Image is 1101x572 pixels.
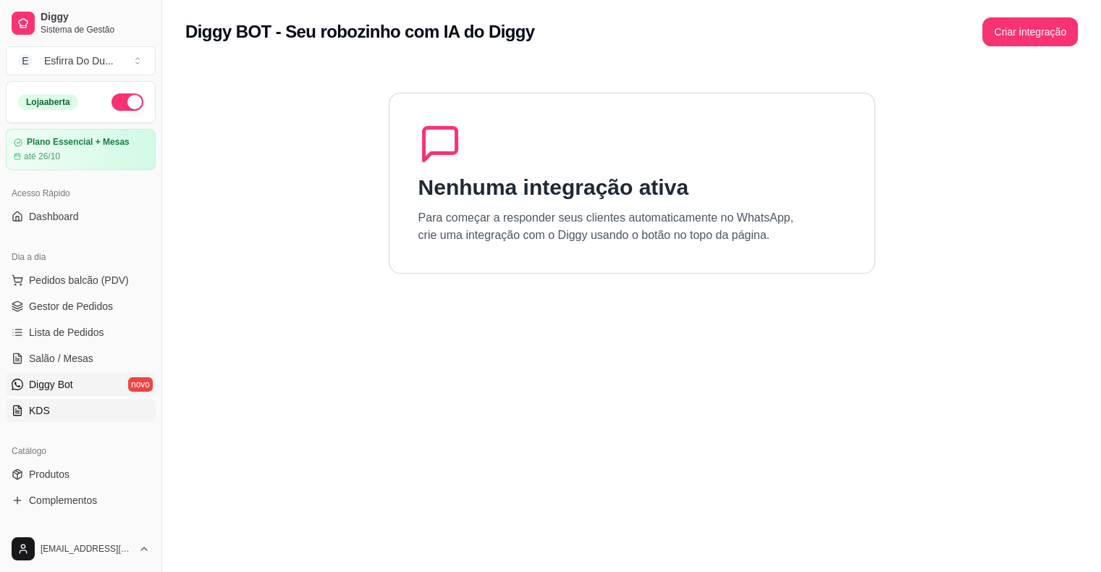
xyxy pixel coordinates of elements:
a: Dashboard [6,205,156,228]
p: Para começar a responder seus clientes automaticamente no WhatsApp, crie uma integração com o Dig... [418,209,794,244]
span: Pedidos balcão (PDV) [29,273,129,287]
span: Diggy [41,11,150,24]
div: Catálogo [6,439,156,463]
span: KDS [29,403,50,418]
a: Diggy Botnovo [6,373,156,396]
span: [EMAIL_ADDRESS][DOMAIN_NAME] [41,543,132,555]
a: Lista de Pedidos [6,321,156,344]
button: Criar integração [982,17,1078,46]
span: Lista de Pedidos [29,325,104,340]
div: Acesso Rápido [6,182,156,205]
button: Select a team [6,46,156,75]
span: Salão / Mesas [29,351,93,366]
span: Gestor de Pedidos [29,299,113,314]
a: Complementos [6,489,156,512]
article: Plano Essencial + Mesas [27,137,130,148]
button: [EMAIL_ADDRESS][DOMAIN_NAME] [6,531,156,566]
a: Salão / Mesas [6,347,156,370]
article: até 26/10 [24,151,60,162]
a: DiggySistema de Gestão [6,6,156,41]
span: Complementos [29,493,97,508]
a: Plano Essencial + Mesasaté 26/10 [6,129,156,170]
span: Diggy Bot [29,377,73,392]
span: Produtos [29,467,69,481]
span: Sistema de Gestão [41,24,150,35]
a: KDS [6,399,156,422]
a: Gestor de Pedidos [6,295,156,318]
div: Esfirra Do Du ... [44,54,114,68]
div: Dia a dia [6,245,156,269]
span: Dashboard [29,209,79,224]
h1: Nenhuma integração ativa [418,174,688,201]
a: Produtos [6,463,156,486]
button: Alterar Status [111,93,143,111]
h2: Diggy BOT - Seu robozinho com IA do Diggy [185,20,535,43]
div: Loja aberta [18,94,78,110]
span: E [18,54,33,68]
button: Pedidos balcão (PDV) [6,269,156,292]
